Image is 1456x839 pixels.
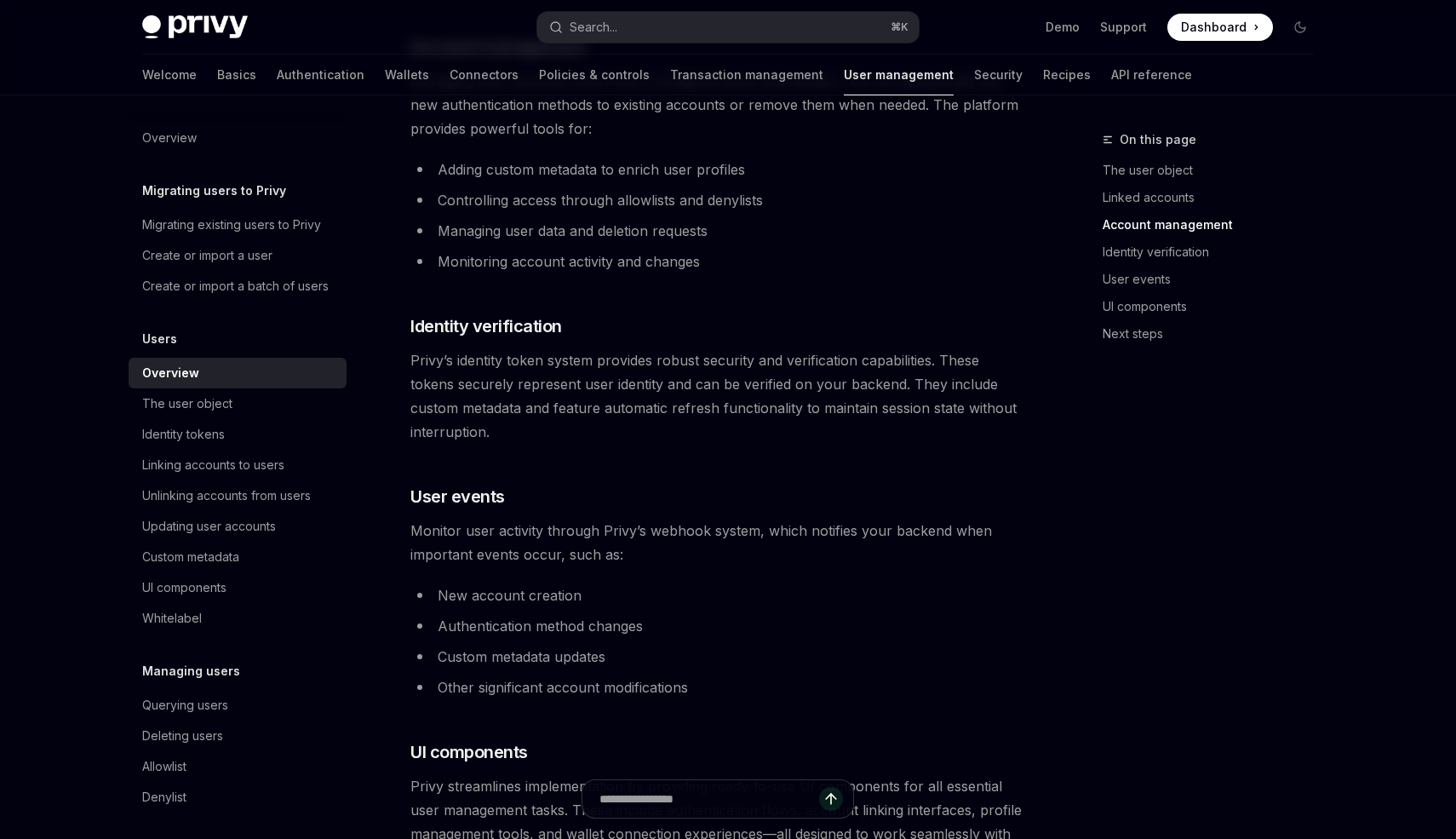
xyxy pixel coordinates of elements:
[1103,184,1327,211] a: Linked accounts
[410,250,1024,273] li: Monitoring account activity and changes
[142,608,202,629] div: Whitelabel
[539,55,650,95] a: Policies & controls
[129,603,347,634] a: Whitelabel
[410,740,528,764] span: UI components
[129,782,347,813] a: Denylist
[142,661,240,681] h5: Managing users
[142,363,199,383] div: Overview
[1103,157,1327,184] a: The user object
[410,158,1024,181] li: Adding custom metadata to enrich user profiles
[1100,19,1147,36] a: Support
[974,55,1023,95] a: Security
[819,787,843,811] button: Send message
[410,219,1024,243] li: Managing user data and deletion requests
[142,756,186,777] div: Allowlist
[129,751,347,782] a: Allowlist
[1046,19,1080,36] a: Demo
[142,547,239,567] div: Custom metadata
[129,721,347,751] a: Deleting users
[129,210,347,240] a: Migrating existing users to Privy
[1167,14,1273,41] a: Dashboard
[142,245,272,266] div: Create or import a user
[410,583,1024,607] li: New account creation
[217,55,256,95] a: Basics
[1103,211,1327,238] a: Account management
[570,17,617,37] div: Search...
[129,358,347,388] a: Overview
[1103,293,1327,320] a: UI components
[410,614,1024,638] li: Authentication method changes
[142,486,311,506] div: Unlinking accounts from users
[1120,129,1196,150] span: On this page
[129,690,347,721] a: Querying users
[129,388,347,419] a: The user object
[129,572,347,603] a: UI components
[1111,55,1192,95] a: API reference
[1181,19,1247,36] span: Dashboard
[129,542,347,572] a: Custom metadata
[142,726,223,746] div: Deleting users
[129,123,347,153] a: Overview
[129,450,347,480] a: Linking accounts to users
[142,787,186,807] div: Denylist
[142,578,226,598] div: UI components
[142,15,248,39] img: dark logo
[129,271,347,302] a: Create or import a batch of users
[129,480,347,511] a: Unlinking accounts from users
[410,485,505,509] span: User events
[1287,14,1314,41] button: Toggle dark mode
[410,519,1024,566] span: Monitor user activity through Privy’s webhook system, which notifies your backend when important ...
[410,314,562,338] span: Identity verification
[410,645,1024,669] li: Custom metadata updates
[891,20,909,34] span: ⌘ K
[142,329,177,349] h5: Users
[142,455,284,475] div: Linking accounts to users
[410,348,1024,444] span: Privy’s identity token system provides robust security and verification capabilities. These token...
[142,394,232,414] div: The user object
[410,188,1024,212] li: Controlling access through allowlists and denylists
[1103,320,1327,348] a: Next steps
[142,55,197,95] a: Welcome
[385,55,429,95] a: Wallets
[129,511,347,542] a: Updating user accounts
[670,55,823,95] a: Transaction management
[129,240,347,271] a: Create or import a user
[410,69,1024,141] span: Managing user accounts with Privy is straightforward and flexible. You can dynamically link new a...
[129,419,347,450] a: Identity tokens
[142,695,228,715] div: Querying users
[142,128,197,148] div: Overview
[142,181,286,201] h5: Migrating users to Privy
[277,55,364,95] a: Authentication
[450,55,519,95] a: Connectors
[142,215,321,235] div: Migrating existing users to Privy
[537,12,919,43] button: Search...⌘K
[142,276,329,296] div: Create or import a batch of users
[410,675,1024,699] li: Other significant account modifications
[142,424,225,445] div: Identity tokens
[1043,55,1091,95] a: Recipes
[844,55,954,95] a: User management
[142,516,276,537] div: Updating user accounts
[1103,238,1327,266] a: Identity verification
[1103,266,1327,293] a: User events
